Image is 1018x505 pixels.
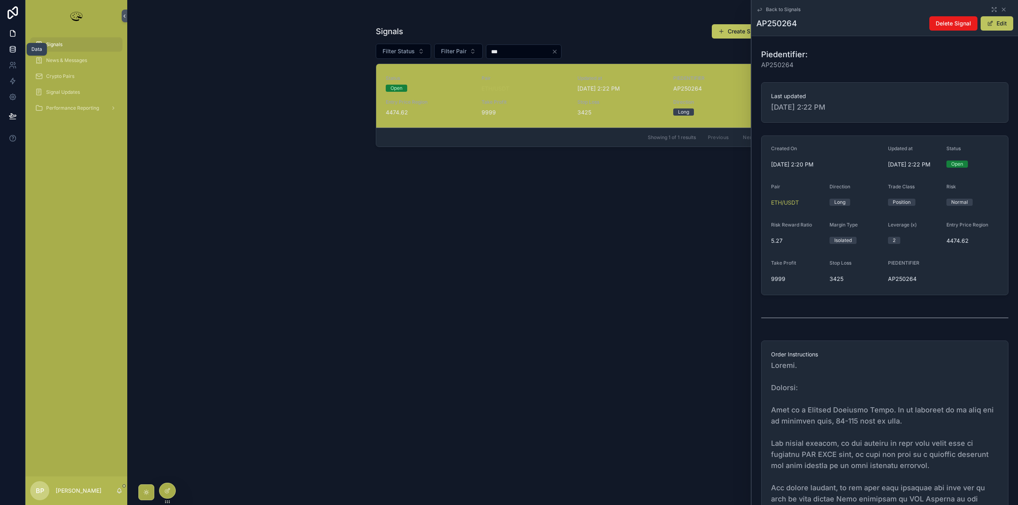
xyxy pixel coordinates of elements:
[386,99,472,105] span: Entry Price Region
[771,237,823,245] span: 5.27
[376,44,431,59] button: Select Button
[482,108,568,116] span: 9999
[888,161,940,168] span: [DATE] 2:22 PM
[30,53,122,68] a: News & Messages
[390,85,402,92] div: Open
[386,108,472,116] span: 4474.62
[771,350,999,358] span: Order Instructions
[951,199,968,206] div: Normal
[36,486,44,495] span: BP
[893,237,896,244] div: 2
[376,64,769,128] a: StatusOpenPairETH/USDTUpdated at[DATE] 2:22 PMPIEDENTIFIERAP250264Entry Price Region4474.62Take P...
[712,24,770,39] button: Create Signal
[830,222,858,228] span: Margin Type
[834,237,852,244] div: Isolated
[577,75,664,81] span: Updated at
[893,199,911,206] div: Position
[756,6,800,13] a: Back to Signals
[673,75,760,81] span: PIEDENTIFIER
[946,222,988,228] span: Entry Price Region
[946,145,961,151] span: Status
[766,6,800,13] span: Back to Signals
[936,19,971,27] span: Delete Signal
[771,161,882,168] span: [DATE] 2:20 PM
[756,18,797,29] h1: AP250264
[946,184,956,190] span: Risk
[56,487,101,495] p: [PERSON_NAME]
[482,75,568,81] span: Pair
[946,237,999,245] span: 4474.62
[830,184,850,190] span: Direction
[673,99,760,105] span: Direction
[25,32,127,126] div: scrollable content
[888,184,915,190] span: Trade Class
[888,275,940,283] span: AP250264
[386,75,472,81] span: Status
[552,48,561,55] button: Clear
[30,37,122,52] a: Signals
[46,89,80,95] span: Signal Updates
[771,199,799,207] a: ETH/USDT
[830,260,851,266] span: Stop Loss
[648,134,696,141] span: Showing 1 of 1 results
[30,85,122,99] a: Signal Updates
[888,145,913,151] span: Updated at
[888,260,919,266] span: PIEDENTIFIER
[771,222,812,228] span: Risk Reward Ratio
[46,105,99,111] span: Performance Reporting
[834,199,845,206] div: Long
[577,85,664,93] span: [DATE] 2:22 PM
[577,108,664,116] span: 3425
[482,99,568,105] span: Take Profit
[30,69,122,83] a: Crypto Pairs
[771,102,999,113] span: [DATE] 2:22 PM
[30,101,122,115] a: Performance Reporting
[46,73,74,79] span: Crypto Pairs
[46,41,62,48] span: Signals
[929,16,977,31] button: Delete Signal
[951,161,963,168] div: Open
[673,85,760,93] span: AP250264
[771,184,780,190] span: Pair
[771,92,999,100] span: Last updated
[771,145,797,151] span: Created On
[761,60,808,70] span: AP250264
[577,99,664,105] span: Stop Loss
[434,44,483,59] button: Select Button
[678,108,689,116] div: Long
[383,47,415,55] span: Filter Status
[761,49,808,60] h1: Piedentifier:
[376,26,403,37] h1: Signals
[46,57,87,64] span: News & Messages
[771,275,823,283] span: 9999
[68,10,84,22] img: App logo
[771,260,796,266] span: Take Profit
[441,47,466,55] span: Filter Pair
[888,222,917,228] span: Leverage (x)
[31,46,42,52] div: Data
[482,85,509,93] a: ETH/USDT
[830,275,882,283] span: 3425
[981,16,1013,31] button: Edit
